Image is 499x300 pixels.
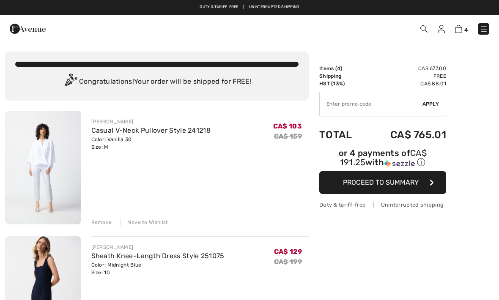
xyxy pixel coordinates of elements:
td: Items ( ) [319,65,366,72]
span: Proceed to Summary [343,178,419,186]
span: Apply [422,100,439,108]
a: Sheath Knee-Length Dress Style 251075 [91,252,225,260]
span: CA$ 129 [274,248,302,256]
div: or 4 payments of with [319,149,446,168]
div: [PERSON_NAME] [91,243,225,251]
a: Casual V-Neck Pullover Style 241218 [91,126,211,134]
img: 1ère Avenue [10,20,46,37]
td: CA$ 677.00 [366,65,446,72]
span: | [270,4,271,10]
a: 4 [455,24,468,34]
a: Free shipping on orders over $99 [195,4,265,10]
img: My Info [438,25,445,33]
td: CA$ 88.01 [366,80,446,87]
span: CA$ 103 [273,122,302,130]
div: Remove [91,218,112,226]
div: or 4 payments ofCA$ 191.25withSezzle Click to learn more about Sezzle [319,149,446,171]
div: Color: Vanilla 30 Size: M [91,136,211,151]
s: CA$ 159 [274,132,302,140]
div: Move to Wishlist [120,218,168,226]
img: Menu [480,25,488,33]
td: CA$ 765.01 [366,120,446,149]
span: 4 [337,65,340,71]
div: [PERSON_NAME] [91,118,211,125]
td: HST (13%) [319,80,366,87]
button: Proceed to Summary [319,171,446,194]
div: Congratulations! Your order will be shipped for FREE! [15,74,299,90]
a: 1ère Avenue [10,24,46,32]
img: Sezzle [384,160,415,167]
div: Duty & tariff-free | Uninterrupted shipping [319,201,446,209]
img: Search [420,25,428,33]
img: Shopping Bag [455,25,462,33]
td: Shipping [319,72,366,80]
span: 4 [464,27,468,33]
span: CA$ 191.25 [340,148,427,167]
div: Color: Midnight Blue Size: 10 [91,261,225,276]
td: Free [366,72,446,80]
img: Congratulation2.svg [62,74,79,90]
s: CA$ 199 [274,258,302,266]
a: Free Returns [276,4,304,10]
input: Promo code [320,91,422,117]
img: Casual V-Neck Pullover Style 241218 [5,111,81,224]
td: Total [319,120,366,149]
